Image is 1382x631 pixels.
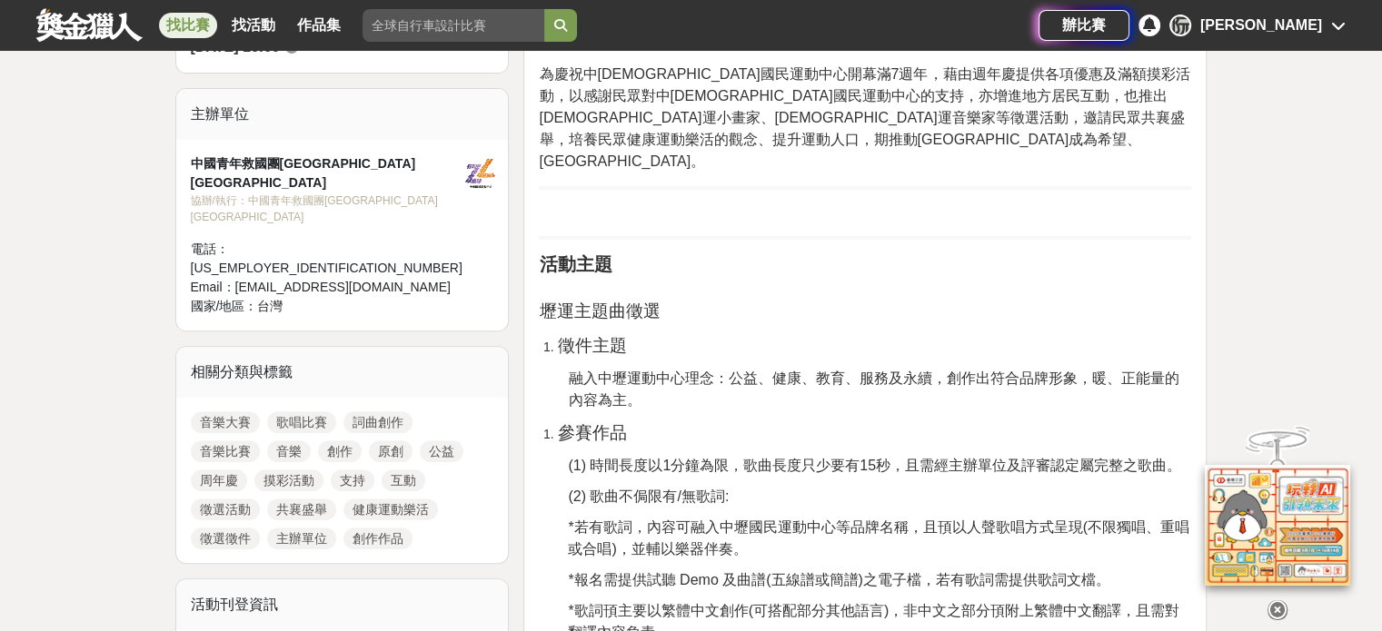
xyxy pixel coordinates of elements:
img: d2146d9a-e6f6-4337-9592-8cefde37ba6b.png [1205,465,1350,586]
a: 支持 [331,469,374,491]
a: 主辦單位 [267,527,336,549]
a: 原創 [369,440,413,462]
div: Email： [EMAIL_ADDRESS][DOMAIN_NAME] [191,278,462,297]
div: 電話： [US_EMPLOYER_IDENTIFICATION_NUMBER] [191,240,462,278]
a: 作品集 [290,13,348,38]
strong: 活動主題 [539,254,611,274]
a: 音樂比賽 [191,440,260,462]
span: (2) 歌曲不侷限有/無歌詞: [568,488,729,504]
span: *報名需提供試聽 Demo 及曲譜(五線譜或簡譜)之電子檔，若有歌詞需提供歌詞文檔。 [568,572,1109,587]
span: 國家/地區： [191,299,258,313]
a: 辦比賽 [1039,10,1129,41]
a: 互動 [382,469,425,491]
a: 創作 [318,440,362,462]
span: (1) 時間長度以1分鐘為限，歌曲長度只少要有15秒，且需經主辦單位及評審認定屬完整之歌曲。 [568,458,1181,473]
div: 中國青年救國團[GEOGRAPHIC_DATA][GEOGRAPHIC_DATA] [191,154,462,192]
a: 徵選活動 [191,498,260,520]
a: 摸彩活動 [254,469,323,491]
a: 找比賽 [159,13,217,38]
a: 共襄盛舉 [267,498,336,520]
div: 主辦單位 [176,89,509,140]
a: 找活動 [224,13,283,38]
input: 全球自行車設計比賽 [363,9,544,42]
a: 歌唱比賽 [267,411,336,433]
span: 徵件主題 [557,336,626,355]
span: 壢運主題曲徵選 [539,301,660,320]
a: 周年慶 [191,469,247,491]
span: 融入中壢運動中心理念：公益、健康、教育、服務及永續，創作出符合品牌形象，暖、正能量的內容為主。 [568,370,1178,408]
a: 徵選徵件 [191,527,260,549]
span: 台灣 [257,299,283,313]
div: 阮 [1169,15,1191,36]
a: 健康運動樂活 [343,498,438,520]
a: 音樂大賽 [191,411,260,433]
span: 參賽作品 [557,423,626,442]
div: 相關分類與標籤 [176,347,509,398]
a: 公益 [420,440,463,462]
div: [PERSON_NAME] [1200,15,1322,36]
a: 創作作品 [343,527,413,549]
span: *若有歌詞，內容可融入中壢國民運動中心等品牌名稱，且頇以人聲歌唱方式呈現(不限獨唱、重唱或合唱)，並輔以樂器伴奏。 [568,519,1189,557]
a: 詞曲創作 [343,411,413,433]
a: 音樂 [267,440,311,462]
div: 活動刊登資訊 [176,579,509,630]
div: 協辦/執行： 中國青年救國團[GEOGRAPHIC_DATA][GEOGRAPHIC_DATA] [191,192,462,225]
span: 為慶祝中[DEMOGRAPHIC_DATA]國民運動中心開幕滿7週年，藉由週年慶提供各項優惠及滿額摸彩活動，以感謝民眾對中[DEMOGRAPHIC_DATA]國民運動中心的支持，亦增進地方居民互... [539,66,1189,169]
